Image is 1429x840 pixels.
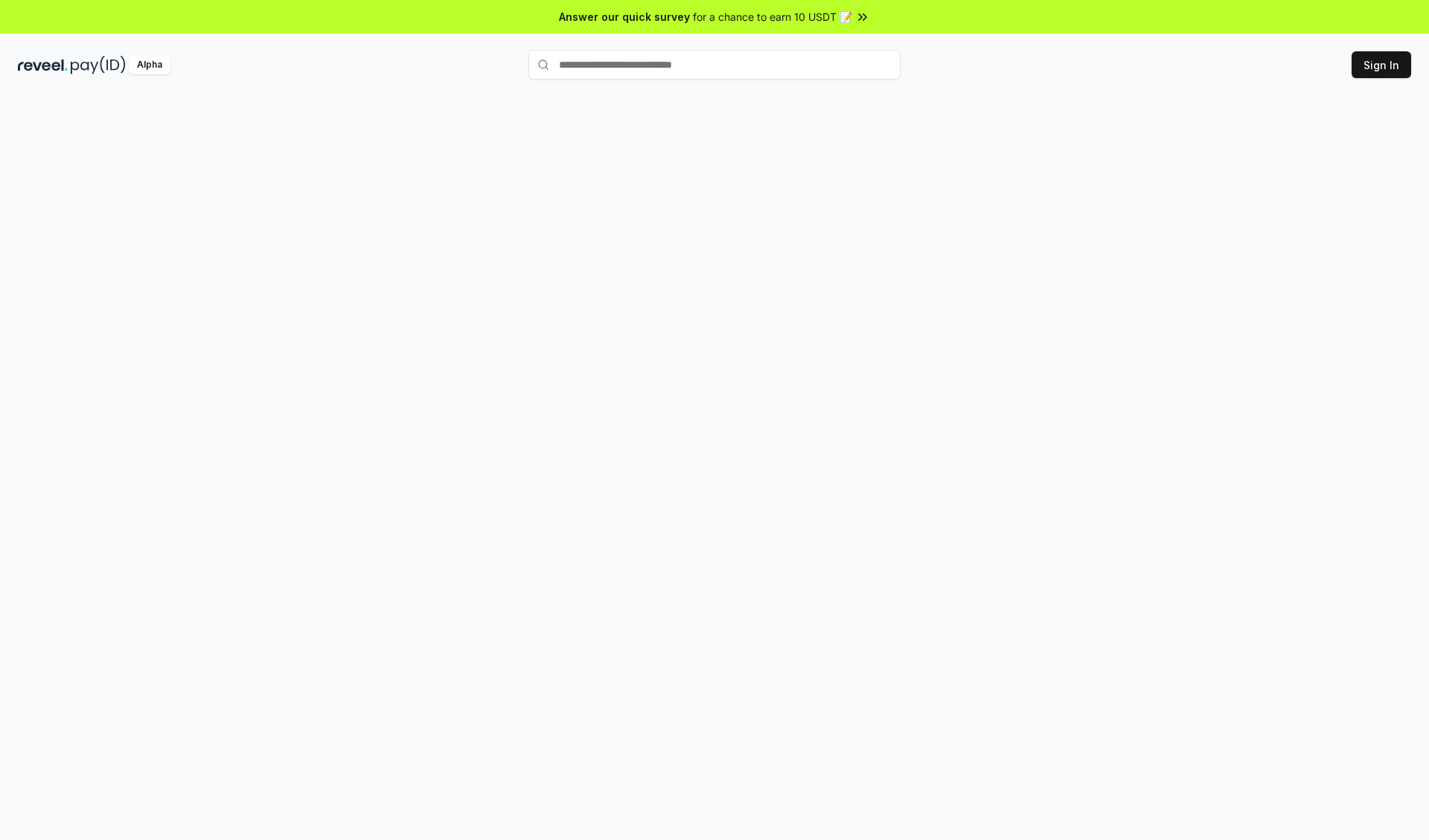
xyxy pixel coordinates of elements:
span: for a chance to earn 10 USDT 📝 [693,9,852,25]
img: pay_id [71,56,126,74]
span: Answer our quick survey [559,9,690,25]
button: Sign In [1352,51,1411,78]
div: Alpha [129,56,170,74]
img: reveel_dark [18,56,68,74]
